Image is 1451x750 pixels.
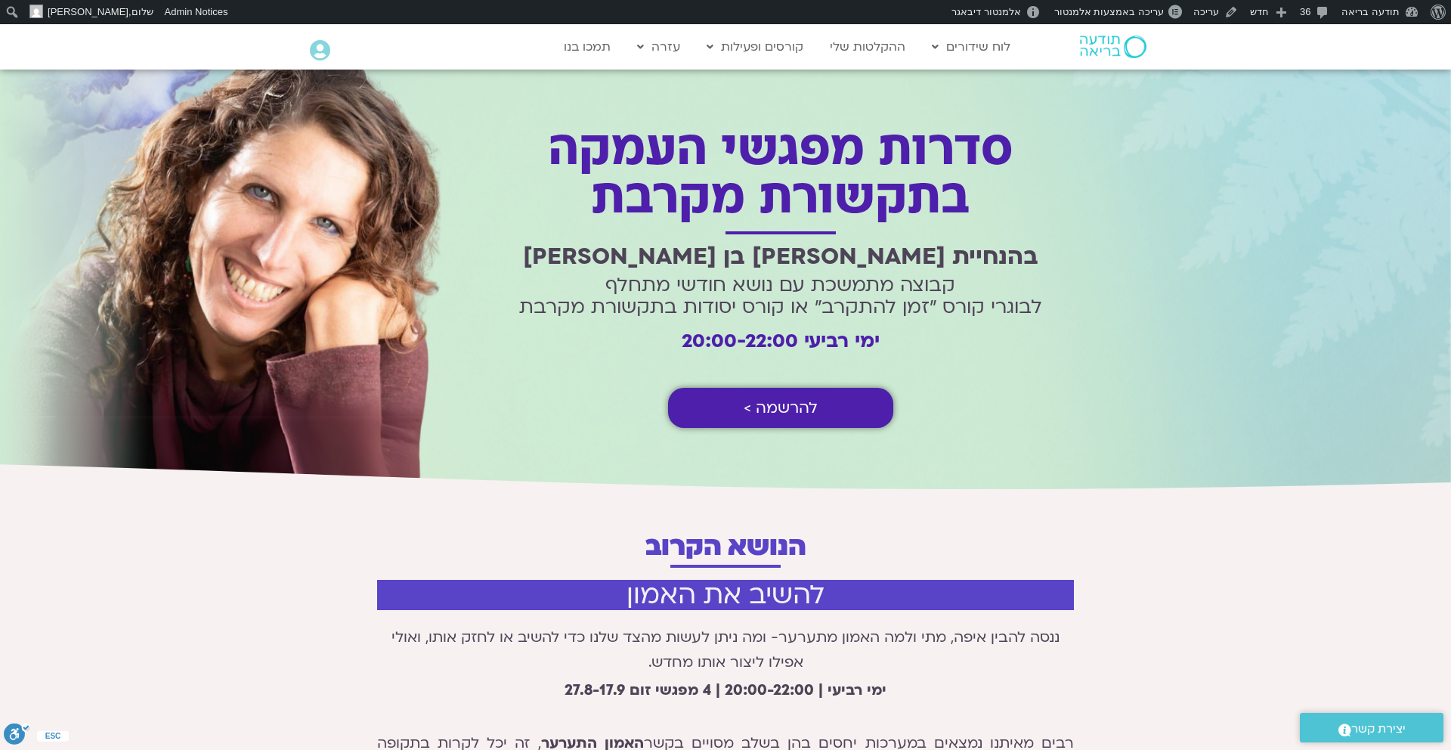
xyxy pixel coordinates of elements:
a: קורסים ופעילות [699,33,811,61]
p: ננסה להבין איפה, מתי ולמה האמון מתערער- ומה ניתן לעשות מהצד שלנו כדי להשיב או לחזק אותו, ואולי אפ... [377,625,1074,675]
span: יצירת קשר [1351,719,1406,739]
h1: סדרות מפגשי העמקה בתקשורת מקרבת [512,126,1049,222]
strong: ימי רביעי | 20:00-22:00 | 4 מפגשי זום 27.8-17.9 [565,680,886,700]
span: [PERSON_NAME] [48,6,128,17]
a: יצירת קשר [1300,713,1443,742]
h2: קבוצה מתמשכת עם נושא חודשי מתחלף לבוגרי קורס ״זמן להתקרב״ או קורס יסודות בתקשורת מקרבת [512,274,1049,318]
h2: להשיב את האמון [377,580,1074,610]
img: תודעה בריאה [1080,36,1146,58]
a: ההקלטות שלי [822,33,913,61]
h2: הנושא הקרוב [333,533,1118,560]
h2: בהנחיית [PERSON_NAME] בן [PERSON_NAME] [512,243,1049,270]
a: להרשמה > [668,388,893,428]
strong: ימי רביעי 20:00-22:00 [682,328,880,354]
a: לוח שידורים [924,33,1018,61]
span: להרשמה > [744,399,818,417]
a: עזרה [630,33,688,61]
a: תמכו בנו [556,33,618,61]
span: עריכה באמצעות אלמנטור [1054,6,1164,17]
